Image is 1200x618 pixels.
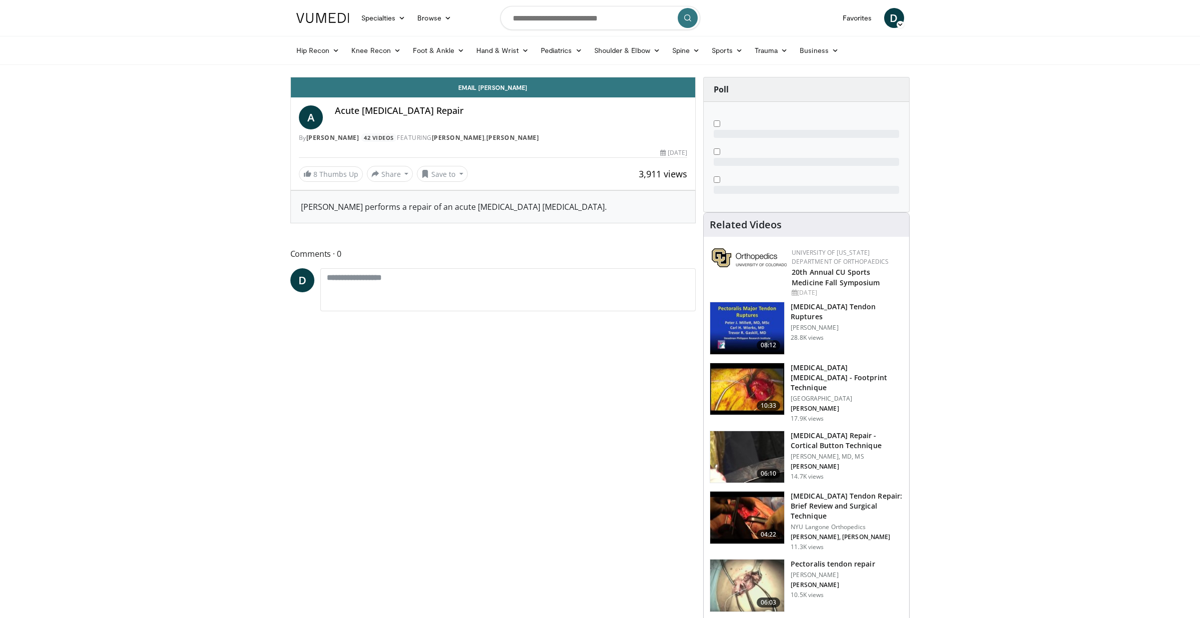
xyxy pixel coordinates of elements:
a: 42 Videos [361,133,397,142]
span: 06:03 [757,598,781,608]
p: [PERSON_NAME] [791,571,875,579]
img: 159936_0000_1.png.150x105_q85_crop-smart_upscale.jpg [710,302,784,354]
a: Email [PERSON_NAME] [291,77,696,97]
a: Knee Recon [345,40,407,60]
a: Hip Recon [290,40,346,60]
img: Picture_9_1_3.png.150x105_q85_crop-smart_upscale.jpg [710,363,784,415]
a: [PERSON_NAME] [306,133,359,142]
a: D [884,8,904,28]
a: Browse [411,8,457,28]
p: [GEOGRAPHIC_DATA] [791,395,903,403]
h3: [MEDICAL_DATA] Tendon Ruptures [791,302,903,322]
span: 08:12 [757,340,781,350]
p: [PERSON_NAME], [PERSON_NAME] [791,533,903,541]
button: Share [367,166,413,182]
p: [PERSON_NAME] [791,581,875,589]
input: Search topics, interventions [500,6,700,30]
a: 06:10 [MEDICAL_DATA] Repair - Cortical Button Technique [PERSON_NAME], MD, MS [PERSON_NAME] 14.7K... [710,431,903,484]
a: University of [US_STATE] Department of Orthopaedics [792,248,889,266]
a: 04:22 [MEDICAL_DATA] Tendon Repair: Brief Review and Surgical Technique NYU Langone Orthopedics [... [710,491,903,551]
a: Spine [666,40,706,60]
strong: Poll [714,84,729,95]
h3: [MEDICAL_DATA] Tendon Repair: Brief Review and Surgical Technique [791,491,903,521]
h4: Acute [MEDICAL_DATA] Repair [335,105,688,116]
span: 3,911 views [639,168,687,180]
h4: Related Videos [710,219,782,231]
p: 17.9K views [791,415,824,423]
a: 10:33 [MEDICAL_DATA] [MEDICAL_DATA] - Footprint Technique [GEOGRAPHIC_DATA] [PERSON_NAME] 17.9K v... [710,363,903,423]
p: 11.3K views [791,543,824,551]
a: Favorites [837,8,878,28]
p: [PERSON_NAME] [791,463,903,471]
span: 8 [313,169,317,179]
a: Business [794,40,845,60]
a: D [290,268,314,292]
a: Foot & Ankle [407,40,470,60]
p: [PERSON_NAME], MD, MS [791,453,903,461]
span: 10:33 [757,401,781,411]
a: Trauma [749,40,794,60]
span: 04:22 [757,530,781,540]
h3: [MEDICAL_DATA] [MEDICAL_DATA] - Footprint Technique [791,363,903,393]
a: 20th Annual CU Sports Medicine Fall Symposium [792,267,880,287]
img: 320463_0002_1.png.150x105_q85_crop-smart_upscale.jpg [710,560,784,612]
p: NYU Langone Orthopedics [791,523,903,531]
p: 10.5K views [791,591,824,599]
a: [PERSON_NAME] [432,133,485,142]
div: By FEATURING , [299,133,688,142]
h3: [MEDICAL_DATA] Repair - Cortical Button Technique [791,431,903,451]
div: [PERSON_NAME] performs a repair of an acute [MEDICAL_DATA] [MEDICAL_DATA]. [301,201,686,213]
a: 06:03 Pectoralis tendon repair [PERSON_NAME] [PERSON_NAME] 10.5K views [710,559,903,612]
img: VuMedi Logo [296,13,349,23]
p: [PERSON_NAME] [791,324,903,332]
p: 14.7K views [791,473,824,481]
a: A [299,105,323,129]
a: 08:12 [MEDICAL_DATA] Tendon Ruptures [PERSON_NAME] 28.8K views [710,302,903,355]
div: [DATE] [660,148,687,157]
a: Hand & Wrist [470,40,535,60]
a: Sports [706,40,749,60]
a: Shoulder & Elbow [588,40,666,60]
button: Save to [417,166,468,182]
a: Specialties [355,8,412,28]
p: 28.8K views [791,334,824,342]
img: E-HI8y-Omg85H4KX4xMDoxOmdtO40mAx.150x105_q85_crop-smart_upscale.jpg [710,492,784,544]
img: 355603a8-37da-49b6-856f-e00d7e9307d3.png.150x105_q85_autocrop_double_scale_upscale_version-0.2.png [712,248,787,267]
p: [PERSON_NAME] [791,405,903,413]
div: [DATE] [792,288,901,297]
img: XzOTlMlQSGUnbGTX4xMDoxOjA4MTsiGN.150x105_q85_crop-smart_upscale.jpg [710,431,784,483]
span: Comments 0 [290,247,696,260]
a: Pediatrics [535,40,588,60]
a: 8 Thumbs Up [299,166,363,182]
a: [PERSON_NAME] [486,133,539,142]
h3: Pectoralis tendon repair [791,559,875,569]
span: 06:10 [757,469,781,479]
